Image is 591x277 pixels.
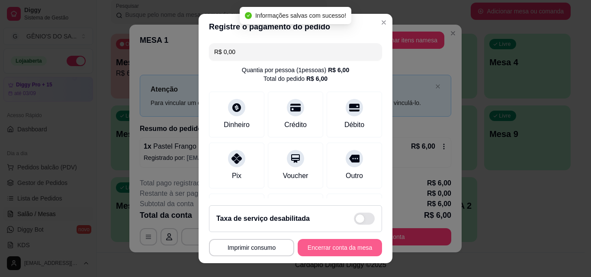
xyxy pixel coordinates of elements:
div: Crédito [284,120,307,130]
div: Voucher [283,171,308,181]
input: Ex.: hambúrguer de cordeiro [214,43,377,60]
div: Pix [232,171,241,181]
button: Encerrar conta da mesa [298,239,382,256]
div: R$ 6,00 [328,66,349,74]
span: check-circle [245,12,252,19]
div: Outro [346,171,363,181]
div: R$ 6,00 [306,74,328,83]
header: Registre o pagamento do pedido [199,14,392,40]
div: Total do pedido [263,74,328,83]
button: Imprimir consumo [209,239,294,256]
h2: Taxa de serviço desabilitada [216,213,310,224]
div: Quantia por pessoa ( 1 pessoas) [242,66,349,74]
button: Close [377,16,391,29]
span: Informações salvas com sucesso! [255,12,346,19]
div: Dinheiro [224,120,250,130]
div: Débito [344,120,364,130]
